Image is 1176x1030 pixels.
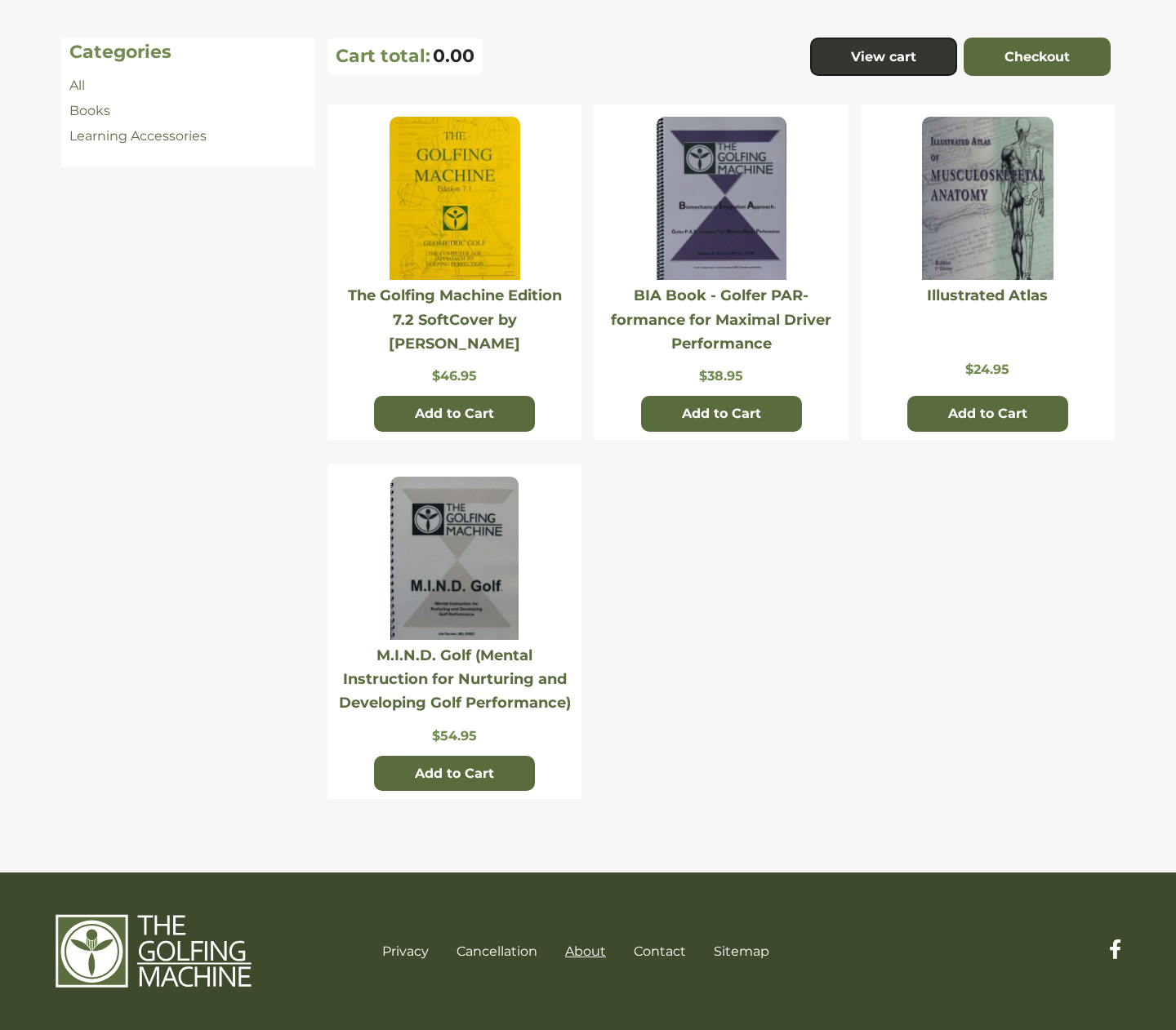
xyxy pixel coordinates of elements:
[390,117,520,280] img: The Golfing Machine Edition 7.2 SoftCover by Homer Kelley
[336,728,573,744] p: $54.95
[810,38,957,77] a: View cart
[374,396,535,432] button: Add to Cart
[565,943,606,959] a: About
[336,368,573,384] p: $46.95
[382,943,429,959] a: Privacy
[657,117,786,280] img: BIA Book - Golfer PAR-formance for Maximal Driver Performance
[634,943,686,959] a: Contact
[602,368,840,384] p: $38.95
[336,45,430,67] p: Cart total:
[433,45,474,67] span: 0.00
[339,646,571,713] a: M.I.N.D. Golf (Mental Instruction for Nurturing and Developing Golf Performance)
[69,103,110,118] a: Books
[69,128,207,144] a: Learning Accessories
[56,913,252,988] img: The Golfing Machine
[611,286,831,353] a: BIA Book - Golfer PAR-formance for Maximal Driver Performance
[374,756,535,792] button: Add to Cart
[714,943,769,959] a: Sitemap
[641,396,802,432] button: Add to Cart
[69,78,85,93] a: All
[964,38,1111,77] a: Checkout
[907,396,1068,432] button: Add to Cart
[927,286,1048,304] a: Illustrated Atlas
[869,362,1107,377] p: $24.95
[69,42,307,63] h4: Categories
[922,117,1053,280] img: Illustrated Atlas
[457,943,537,959] a: Cancellation
[348,286,562,353] a: The Golfing Machine Edition 7.2 SoftCover by [PERSON_NAME]
[390,477,519,640] img: Website-photo-MIND.jpg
